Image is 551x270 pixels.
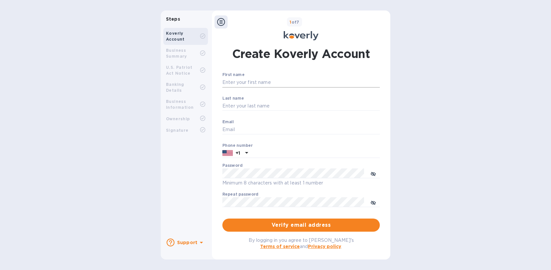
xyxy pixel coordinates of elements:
[308,244,341,249] a: Privacy policy
[222,164,242,168] label: Password
[222,101,380,111] input: Enter your last name
[222,125,380,135] input: Email
[249,238,354,249] span: By logging in you agree to [PERSON_NAME]'s and .
[166,48,187,59] b: Business Summary
[222,78,380,87] input: Enter your first name
[222,149,233,157] img: US
[166,65,193,76] b: U.S. Patriot Act Notice
[222,96,244,100] label: Last name
[166,128,189,133] b: Signature
[166,16,180,22] b: Steps
[166,99,194,110] b: Business Information
[222,73,244,77] label: First name
[290,20,299,25] b: of 7
[166,116,190,121] b: Ownership
[222,179,380,187] p: Minimum 8 characters with at least 1 number
[228,221,375,229] span: Verify email address
[222,193,258,197] label: Repeat password
[166,82,184,93] b: Banking Details
[367,196,380,209] button: toggle password visibility
[177,240,197,245] b: Support
[222,120,234,124] label: Email
[222,144,253,147] label: Phone number
[367,167,380,180] button: toggle password visibility
[260,244,300,249] a: Terms of service
[235,150,240,156] p: +1
[290,20,291,25] span: 1
[166,31,185,42] b: Koverly Account
[232,46,370,62] h1: Create Koverly Account
[222,219,380,232] button: Verify email address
